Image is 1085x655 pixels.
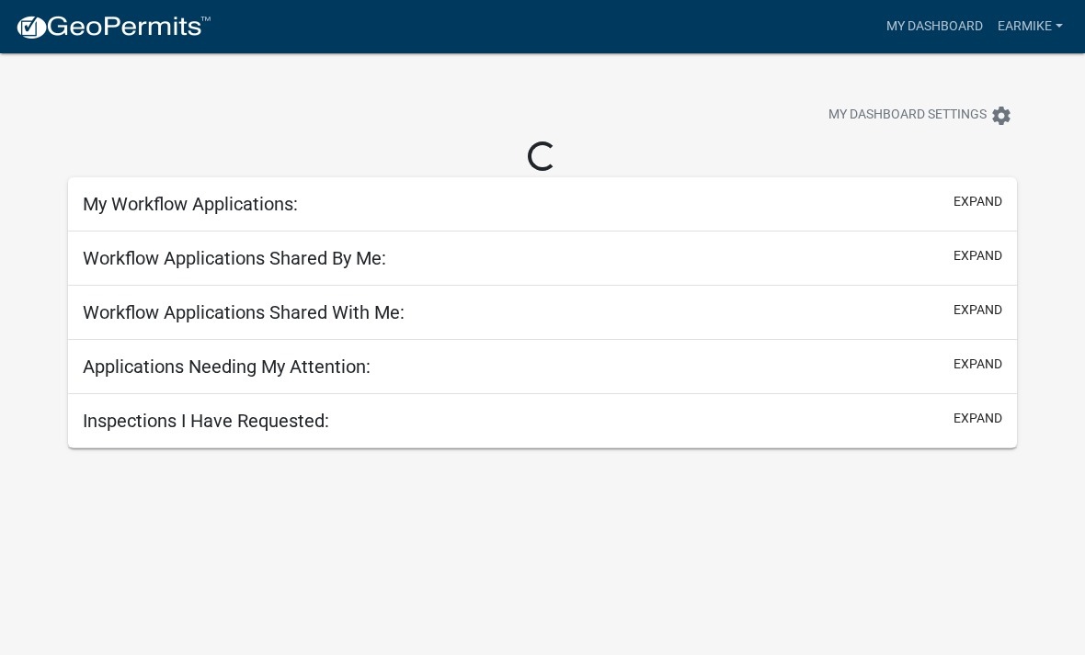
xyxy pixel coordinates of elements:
h5: Inspections I Have Requested: [83,410,329,432]
a: My Dashboard [879,9,990,44]
h5: Workflow Applications Shared With Me: [83,301,405,323]
h5: Applications Needing My Attention: [83,356,371,378]
h5: Workflow Applications Shared By Me: [83,247,386,269]
button: expand [954,300,1002,320]
button: expand [954,246,1002,265]
h5: My Workflow Applications: [83,193,298,215]
a: EarMike [990,9,1070,44]
button: expand [954,355,1002,374]
i: settings [990,105,1012,127]
button: expand [954,409,1002,428]
button: My Dashboard Settingssettings [814,97,1027,133]
span: My Dashboard Settings [828,105,987,127]
button: expand [954,192,1002,211]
